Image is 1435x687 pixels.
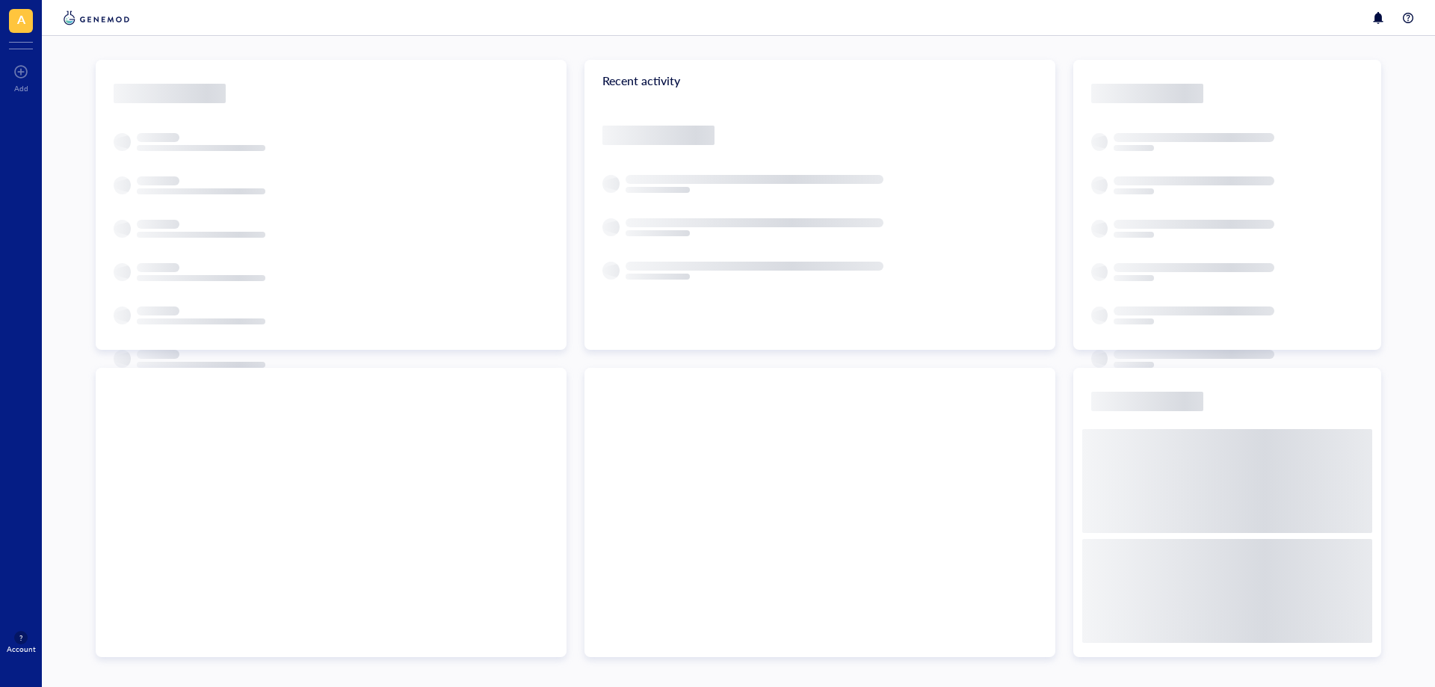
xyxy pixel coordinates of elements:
[584,60,1055,102] div: Recent activity
[19,633,22,642] span: ?
[60,9,133,27] img: genemod-logo
[17,10,25,28] span: A
[14,84,28,93] div: Add
[7,644,36,653] div: Account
